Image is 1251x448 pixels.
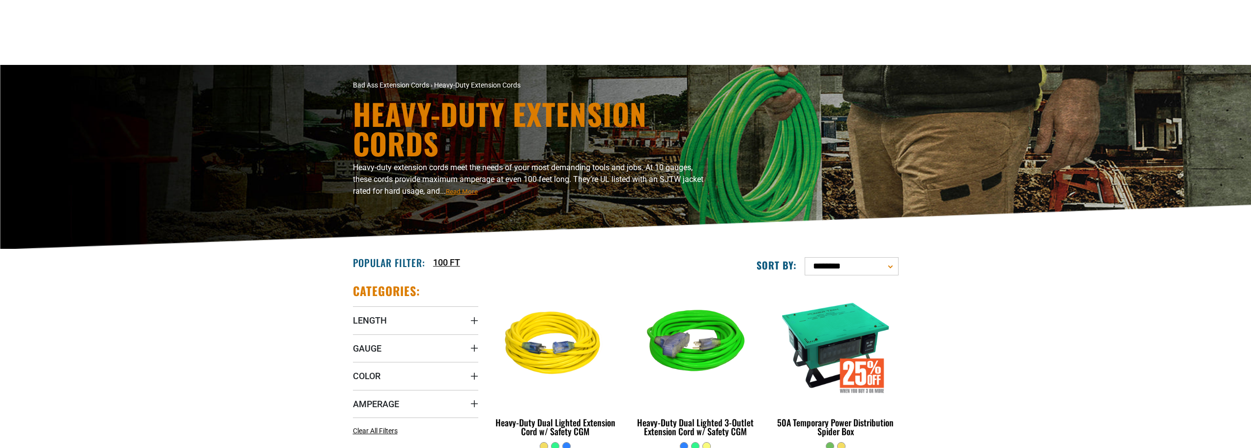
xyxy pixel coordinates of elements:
[353,370,380,382] span: Color
[353,334,478,362] summary: Gauge
[353,390,478,418] summary: Amperage
[353,283,421,299] h2: Categories:
[434,81,521,89] span: Heavy-Duty Extension Cords
[494,288,617,401] img: yellow
[353,80,712,90] nav: breadcrumbs
[353,81,429,89] a: Bad Ass Extension Cords
[353,99,712,158] h1: Heavy-Duty Extension Cords
[353,427,398,435] span: Clear All Filters
[634,288,757,401] img: neon green
[353,426,402,436] a: Clear All Filters
[353,362,478,389] summary: Color
[433,256,460,269] a: 100 FT
[431,81,433,89] span: ›
[774,288,898,401] img: 50A Temporary Power Distribution Spider Box
[633,283,758,442] a: neon green Heavy-Duty Dual Lighted 3-Outlet Extension Cord w/ Safety CGM
[353,256,425,269] h2: Popular Filter:
[353,163,703,196] span: Heavy-duty extension cords meet the needs of your most demanding tools and jobs. At 10 gauges, th...
[353,306,478,334] summary: Length
[353,343,381,354] span: Gauge
[353,315,387,326] span: Length
[633,418,758,436] div: Heavy-Duty Dual Lighted 3-Outlet Extension Cord w/ Safety CGM
[493,418,618,436] div: Heavy-Duty Dual Lighted Extension Cord w/ Safety CGM
[353,398,399,410] span: Amperage
[773,418,898,436] div: 50A Temporary Power Distribution Spider Box
[756,259,797,271] label: Sort by:
[773,283,898,442] a: 50A Temporary Power Distribution Spider Box 50A Temporary Power Distribution Spider Box
[446,188,478,195] span: Read More
[493,283,618,442] a: yellow Heavy-Duty Dual Lighted Extension Cord w/ Safety CGM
